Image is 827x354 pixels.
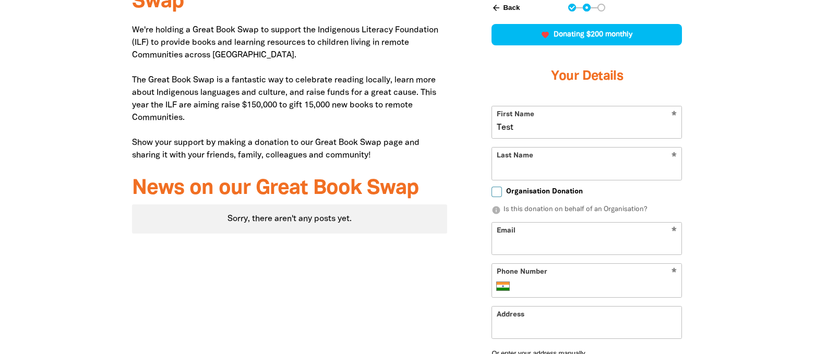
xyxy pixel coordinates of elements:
[492,3,501,13] i: arrow_back
[492,187,502,197] input: Organisation Donation
[597,4,605,11] button: Navigate to step 3 of 3 to enter your payment details
[568,4,576,11] button: Navigate to step 1 of 3 to enter your donation amount
[541,31,549,39] i: favorite
[506,187,583,197] span: Organisation Donation
[492,205,682,215] p: Is this donation on behalf of an Organisation?
[132,177,448,200] h3: News on our Great Book Swap
[672,268,677,278] i: Required
[583,4,591,11] button: Navigate to step 2 of 3 to enter your details
[132,204,448,234] div: Sorry, there aren't any posts yet.
[492,24,682,45] div: Donating $200 monthly
[132,24,448,162] p: We're holding a Great Book Swap to support the Indigenous Literacy Foundation (ILF) to provide bo...
[492,205,501,215] i: info
[492,56,682,97] h3: Your Details
[132,204,448,234] div: Paginated content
